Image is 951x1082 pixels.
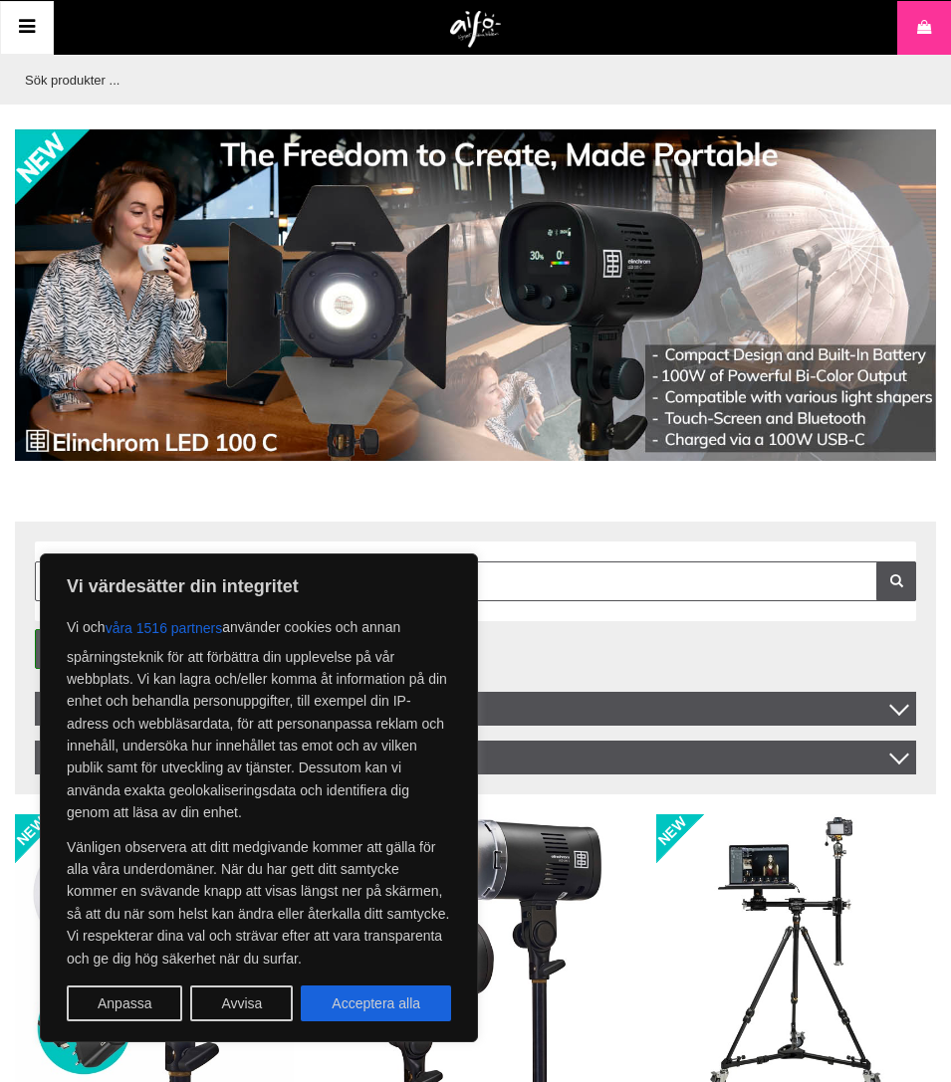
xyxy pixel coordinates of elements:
[35,561,916,601] input: Sök i artikellista ...
[15,129,936,461] img: Annons:002 banner-elin-led100c11390x.jpg
[67,836,451,970] p: Vänligen observera att ditt medgivande kommer att gälla för alla våra underdomäner. När du har ge...
[40,553,478,1042] div: Vi värdesätter din integritet
[15,55,926,105] input: Sök produkter ...
[876,561,916,601] a: Filtrera
[190,985,293,1021] button: Avvisa
[106,610,223,646] button: våra 1516 partners
[35,692,916,726] span: Sortera
[35,741,916,774] div: Filter
[67,574,451,598] p: Vi värdesätter din integritet
[35,629,75,669] a: Listvisning
[301,985,451,1021] button: Acceptera alla
[67,985,182,1021] button: Anpassa
[67,610,451,824] p: Vi och använder cookies och annan spårningsteknik för att förbättra din upplevelse på vår webbpla...
[450,11,501,49] img: logo.png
